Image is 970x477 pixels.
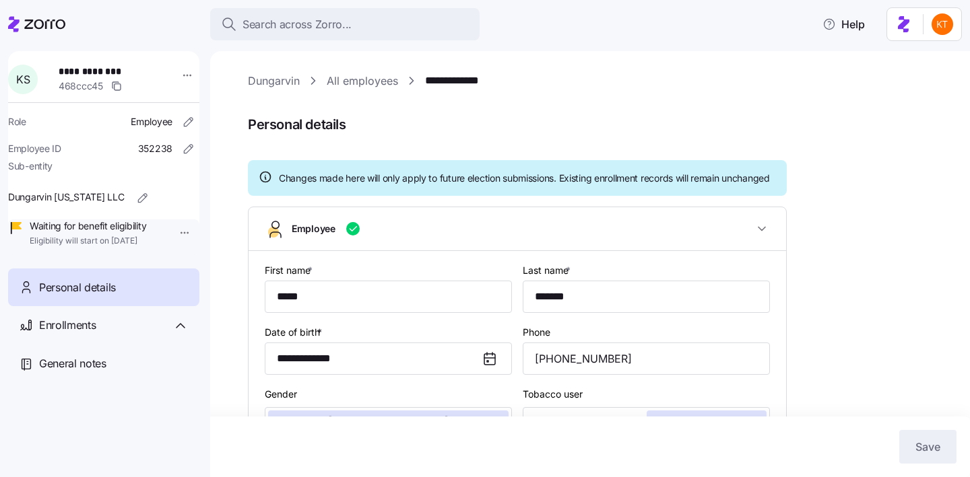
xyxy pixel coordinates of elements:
label: Phone [523,325,550,340]
button: Save [899,430,957,464]
span: Search across Zorro... [243,16,352,33]
img: aad2ddc74cf02b1998d54877cdc71599 [932,13,953,35]
span: Enrollments [39,317,96,334]
span: 468ccc45 [59,79,103,93]
span: Save [915,439,940,455]
label: Tobacco user [523,387,583,402]
span: [DEMOGRAPHIC_DATA] [328,416,449,427]
span: Personal details [248,114,951,136]
a: Dungarvin [248,73,300,89]
label: First name [265,263,315,278]
button: Search across Zorro... [210,8,480,40]
span: Employee [292,222,335,235]
span: Help [822,16,865,32]
span: Changes made here will only apply to future election submissions. Existing enrollment records wil... [279,172,770,185]
span: K S [16,74,30,85]
span: 352238 [138,142,172,155]
span: Employee [131,115,172,129]
span: Eligibility will start on [DATE] [30,235,146,247]
label: Date of birth [265,325,325,340]
span: General notes [39,355,106,372]
button: Help [812,11,876,38]
label: Gender [265,387,297,402]
input: Phone [523,342,770,375]
a: All employees [327,73,398,89]
span: Sub-entity [8,159,53,173]
span: Dungarvin [US_STATE] LLC [8,190,124,204]
label: Last name [523,263,573,278]
span: Waiting for benefit eligibility [30,219,146,233]
span: Employee ID [8,142,61,155]
span: Personal details [39,279,116,296]
span: Role [8,115,26,129]
button: Employee [249,207,786,251]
